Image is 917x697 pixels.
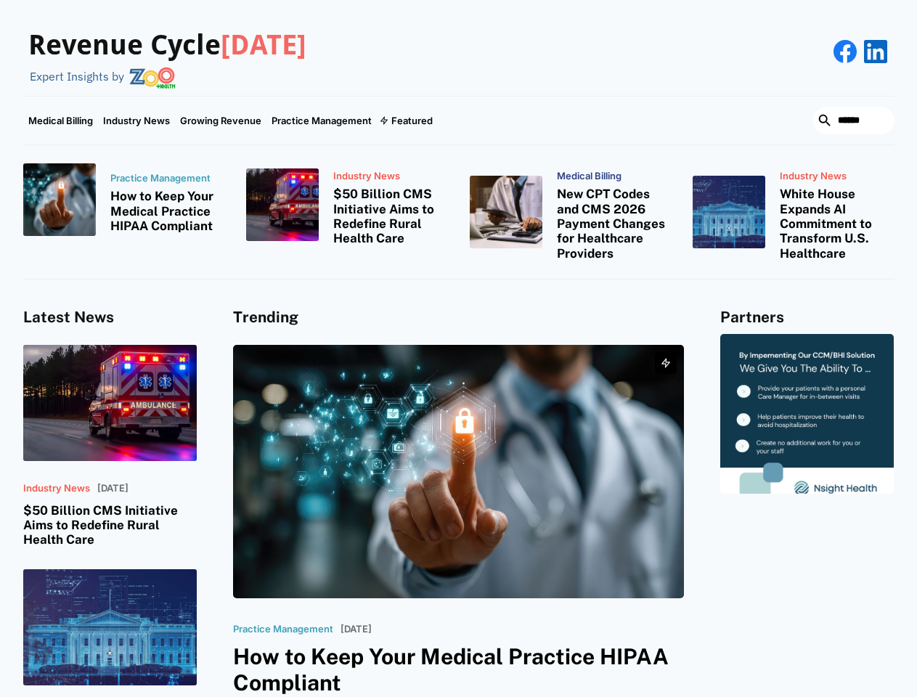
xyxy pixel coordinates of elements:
[233,309,685,327] h4: Trending
[23,97,98,144] a: Medical Billing
[23,483,90,494] p: Industry News
[780,171,894,182] p: Industry News
[391,115,433,126] div: Featured
[23,309,197,327] h4: Latest News
[233,624,333,635] p: Practice Management
[97,483,129,494] p: [DATE]
[266,97,377,144] a: Practice Management
[557,171,672,182] p: Medical Billing
[333,171,448,182] p: Industry News
[557,187,672,261] h3: New CPT Codes and CMS 2026 Payment Changes for Healthcare Providers
[233,643,685,696] h3: How to Keep Your Medical Practice HIPAA Compliant
[23,15,306,89] a: Revenue Cycle[DATE]Expert Insights by
[98,97,175,144] a: Industry News
[333,187,448,246] h3: $50 Billion CMS Initiative Aims to Redefine Rural Health Care
[720,309,894,327] h4: Partners
[246,163,448,246] a: Industry News$50 Billion CMS Initiative Aims to Redefine Rural Health Care
[28,29,306,62] h3: Revenue Cycle
[23,345,197,547] a: Industry News[DATE]$50 Billion CMS Initiative Aims to Redefine Rural Health Care
[23,163,225,236] a: Practice ManagementHow to Keep Your Medical Practice HIPAA Compliant
[23,503,197,547] h3: $50 Billion CMS Initiative Aims to Redefine Rural Health Care
[470,163,672,261] a: Medical BillingNew CPT Codes and CMS 2026 Payment Changes for Healthcare Providers
[30,70,124,83] div: Expert Insights by
[110,173,225,184] p: Practice Management
[377,97,438,144] div: Featured
[175,97,266,144] a: Growing Revenue
[110,189,225,233] h3: How to Keep Your Medical Practice HIPAA Compliant
[221,29,306,61] span: [DATE]
[693,163,894,261] a: Industry NewsWhite House Expands AI Commitment to Transform U.S. Healthcare
[780,187,894,261] h3: White House Expands AI Commitment to Transform U.S. Healthcare
[341,624,372,635] p: [DATE]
